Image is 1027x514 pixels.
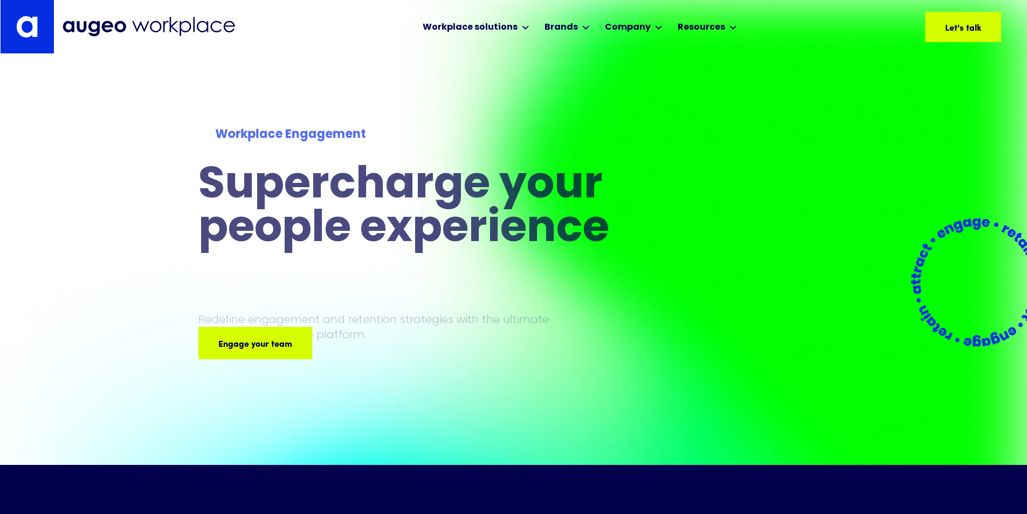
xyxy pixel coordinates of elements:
[423,21,518,34] div: Workplace solutions
[925,12,1001,42] a: Let's talk
[678,21,725,34] div: Resources
[198,312,569,342] p: Redefine engagement and retention strategies with the ultimate employee experience platform.
[198,165,664,252] h1: Supercharge your people experience
[605,21,651,34] div: Company
[63,17,235,37] img: Augeo Workplace business unit full logo in mignight blue.
[16,16,38,38] img: Augeo's "a" monogram decorative logo in white.
[544,21,578,34] div: Brands
[198,327,312,359] a: Engage your team
[215,126,647,143] div: Workplace Engagement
